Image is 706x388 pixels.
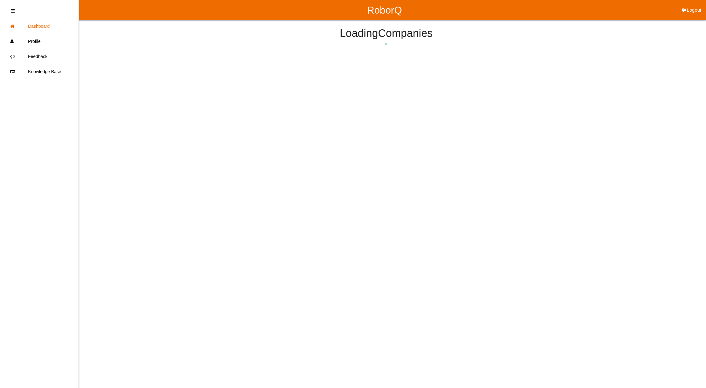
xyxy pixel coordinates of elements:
div: Close [11,3,15,19]
h4: Loading Companies [95,27,678,39]
a: Dashboard [0,19,78,34]
a: Feedback [0,49,78,64]
a: Profile [0,34,78,49]
a: Knowledge Base [0,64,78,79]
